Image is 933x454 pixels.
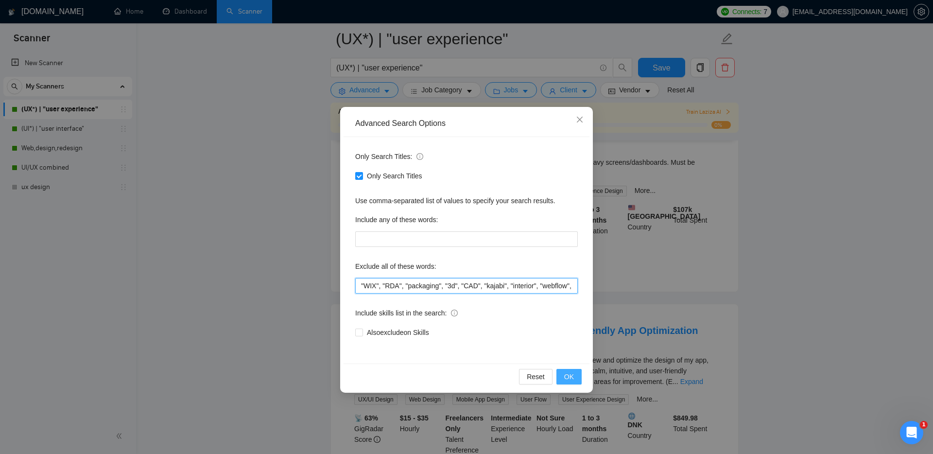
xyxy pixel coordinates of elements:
[576,116,584,123] span: close
[451,310,458,316] span: info-circle
[355,259,436,274] label: Exclude all of these words:
[355,118,578,129] div: Advanced Search Options
[363,171,426,181] span: Only Search Titles
[556,369,582,384] button: OK
[527,371,545,382] span: Reset
[355,212,438,227] label: Include any of these words:
[363,327,433,338] span: Also exclude on Skills
[920,421,928,429] span: 1
[355,195,578,206] div: Use comma-separated list of values to specify your search results.
[355,308,458,318] span: Include skills list in the search:
[416,153,423,160] span: info-circle
[567,107,593,133] button: Close
[564,371,574,382] span: OK
[355,151,423,162] span: Only Search Titles:
[519,369,553,384] button: Reset
[900,421,923,444] iframe: Intercom live chat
